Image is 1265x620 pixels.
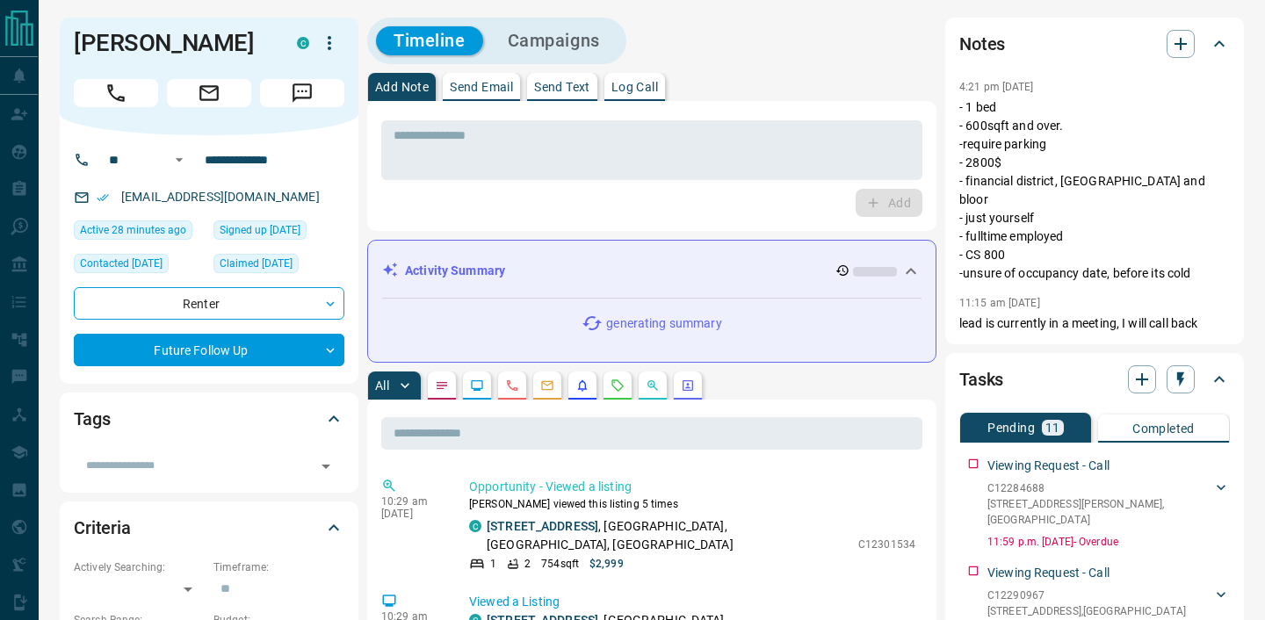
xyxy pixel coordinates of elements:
[987,496,1212,528] p: [STREET_ADDRESS][PERSON_NAME] , [GEOGRAPHIC_DATA]
[858,537,915,552] p: C12301534
[987,422,1035,434] p: Pending
[314,454,338,479] button: Open
[1132,422,1195,435] p: Completed
[74,514,131,542] h2: Criteria
[470,378,484,393] svg: Lead Browsing Activity
[487,519,598,533] a: [STREET_ADDRESS]
[375,379,389,392] p: All
[575,378,589,393] svg: Listing Alerts
[97,191,109,204] svg: Email Verified
[220,255,293,272] span: Claimed [DATE]
[80,255,163,272] span: Contacted [DATE]
[213,220,344,245] div: Fri Nov 05 2021
[376,26,483,55] button: Timeline
[959,23,1230,65] div: Notes
[375,81,429,93] p: Add Note
[490,556,496,572] p: 1
[987,588,1186,603] p: C12290967
[469,520,481,532] div: condos.ca
[260,79,344,107] span: Message
[167,79,251,107] span: Email
[959,81,1034,93] p: 4:21 pm [DATE]
[959,365,1003,393] h2: Tasks
[74,334,344,366] div: Future Follow Up
[121,190,320,204] a: [EMAIL_ADDRESS][DOMAIN_NAME]
[405,262,505,280] p: Activity Summary
[540,378,554,393] svg: Emails
[487,517,849,554] p: , [GEOGRAPHIC_DATA], [GEOGRAPHIC_DATA], [GEOGRAPHIC_DATA]
[74,559,205,575] p: Actively Searching:
[606,314,721,333] p: generating summary
[382,255,922,287] div: Activity Summary
[74,254,205,278] div: Tue Jul 15 2025
[381,508,443,520] p: [DATE]
[469,593,915,611] p: Viewed a Listing
[987,457,1110,475] p: Viewing Request - Call
[987,480,1212,496] p: C12284688
[646,378,660,393] svg: Opportunities
[435,378,449,393] svg: Notes
[681,378,695,393] svg: Agent Actions
[469,478,915,496] p: Opportunity - Viewed a listing
[959,358,1230,400] div: Tasks
[541,556,579,572] p: 754 sqft
[987,603,1186,619] p: [STREET_ADDRESS] , [GEOGRAPHIC_DATA]
[524,556,531,572] p: 2
[611,81,658,93] p: Log Call
[959,297,1040,309] p: 11:15 am [DATE]
[987,564,1110,582] p: Viewing Request - Call
[505,378,519,393] svg: Calls
[213,559,344,575] p: Timeframe:
[220,221,300,239] span: Signed up [DATE]
[450,81,513,93] p: Send Email
[959,30,1005,58] h2: Notes
[534,81,590,93] p: Send Text
[959,314,1230,333] p: lead is currently in a meeting, I will call back
[74,405,110,433] h2: Tags
[80,221,186,239] span: Active 28 minutes ago
[213,254,344,278] div: Sat Jul 12 2025
[74,29,271,57] h1: [PERSON_NAME]
[611,378,625,393] svg: Requests
[74,287,344,320] div: Renter
[74,79,158,107] span: Call
[381,495,443,508] p: 10:29 am
[1045,422,1060,434] p: 11
[74,398,344,440] div: Tags
[987,534,1230,550] p: 11:59 p.m. [DATE] - Overdue
[74,507,344,549] div: Criteria
[297,37,309,49] div: condos.ca
[589,556,624,572] p: $2,999
[169,149,190,170] button: Open
[490,26,618,55] button: Campaigns
[959,98,1230,283] p: - 1 bed - 600sqft and over. -require parking - 2800$ - financial district, [GEOGRAPHIC_DATA] and ...
[74,220,205,245] div: Sat Aug 16 2025
[469,496,915,512] p: [PERSON_NAME] viewed this listing 5 times
[987,477,1230,531] div: C12284688[STREET_ADDRESS][PERSON_NAME],[GEOGRAPHIC_DATA]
